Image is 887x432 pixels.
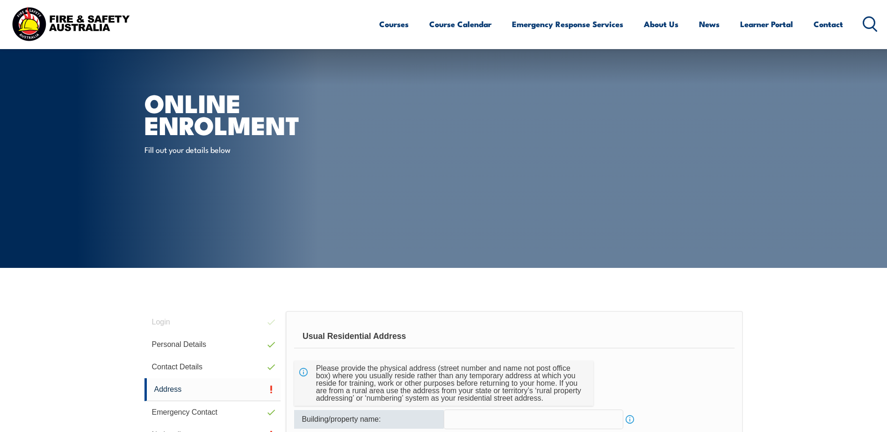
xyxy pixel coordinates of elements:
a: Personal Details [144,333,281,356]
div: Building/property name: [294,410,444,429]
a: About Us [644,12,678,36]
div: Please provide the physical address (street number and name not post office box) where you usuall... [312,361,586,406]
a: Learner Portal [740,12,793,36]
a: Course Calendar [429,12,491,36]
a: Contact [814,12,843,36]
a: Emergency Contact [144,401,281,424]
p: Fill out your details below [144,144,315,155]
a: Address [144,378,281,401]
a: Courses [379,12,409,36]
a: News [699,12,720,36]
a: Contact Details [144,356,281,378]
a: Info [623,413,636,426]
h1: Online Enrolment [144,92,375,135]
div: Usual Residential Address [294,325,734,348]
a: Emergency Response Services [512,12,623,36]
